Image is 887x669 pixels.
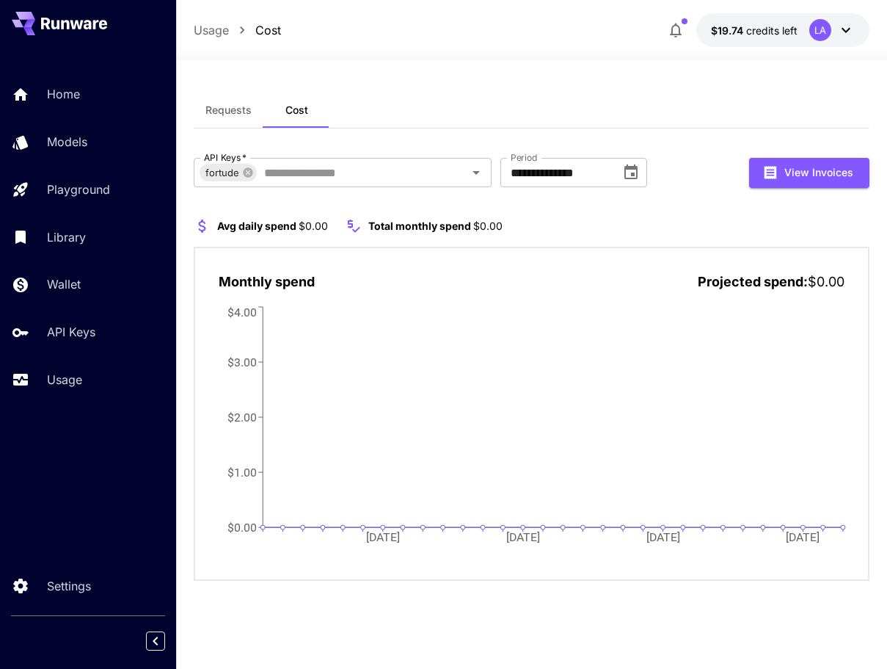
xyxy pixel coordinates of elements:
[285,104,308,117] span: Cost
[194,21,229,39] a: Usage
[787,530,821,544] tspan: [DATE]
[368,220,471,232] span: Total monthly spend
[157,628,176,654] div: Collapse sidebar
[299,220,328,232] span: $0.00
[647,530,681,544] tspan: [DATE]
[228,466,258,480] tspan: $1.00
[228,521,258,535] tspan: $0.00
[749,164,869,178] a: View Invoices
[616,158,646,187] button: Choose date, selected date is Sep 1, 2025
[47,275,81,293] p: Wallet
[47,371,82,388] p: Usage
[217,220,296,232] span: Avg daily spend
[47,133,87,151] p: Models
[698,274,808,289] span: Projected spend:
[205,104,252,117] span: Requests
[711,23,797,38] div: $19.735
[506,530,540,544] tspan: [DATE]
[200,164,245,181] span: fortude
[228,410,258,424] tspan: $2.00
[204,151,247,164] label: API Keys
[255,21,281,39] a: Cost
[808,274,844,289] span: $0.00
[146,632,165,651] button: Collapse sidebar
[749,158,869,188] button: View Invoices
[200,164,257,181] div: fortude
[47,181,110,198] p: Playground
[47,228,86,246] p: Library
[473,220,503,232] span: $0.00
[228,305,258,319] tspan: $4.00
[47,577,91,595] p: Settings
[809,19,831,41] div: LA
[219,272,315,292] p: Monthly spend
[194,21,281,39] nav: breadcrumb
[47,85,80,103] p: Home
[466,162,486,183] button: Open
[511,151,538,164] label: Period
[711,24,746,37] span: $19.74
[696,13,869,47] button: $19.735LA
[746,24,797,37] span: credits left
[228,355,258,369] tspan: $3.00
[366,530,400,544] tspan: [DATE]
[47,323,95,341] p: API Keys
